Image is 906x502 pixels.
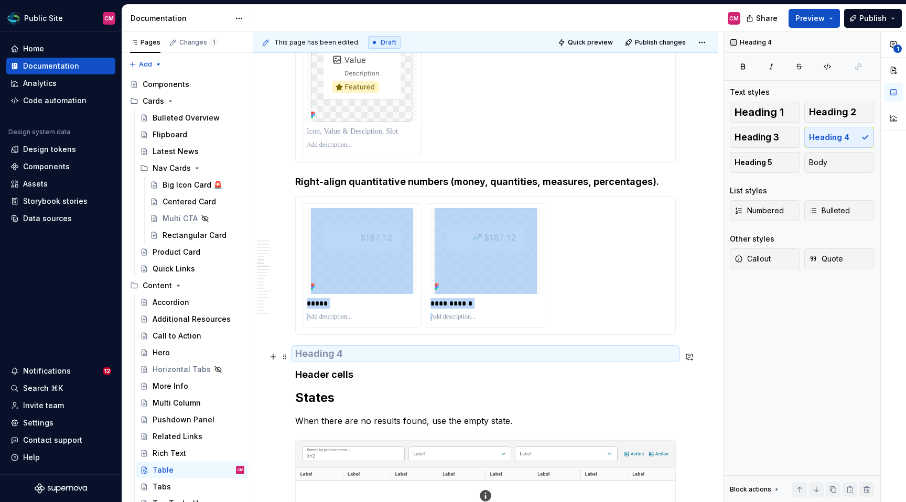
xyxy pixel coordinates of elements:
[146,177,249,193] a: Big Icon Card 🚨
[2,7,120,29] button: Public SiteCM
[163,180,222,190] div: Big Icon Card 🚨
[23,179,48,189] div: Assets
[153,364,211,375] div: Horizontal Tabs
[153,113,220,123] div: Bulleted Overview
[153,264,195,274] div: Quick Links
[136,126,249,143] a: Flipboard
[146,193,249,210] a: Centered Card
[130,38,160,47] div: Pages
[209,38,218,47] span: 1
[23,366,71,376] div: Notifications
[6,193,115,210] a: Storybook stories
[23,418,53,428] div: Settings
[730,234,774,244] div: Other styles
[809,205,850,216] span: Bulleted
[741,9,784,28] button: Share
[153,146,199,157] div: Latest News
[126,277,249,294] div: Content
[729,14,739,23] div: CM
[153,163,191,173] div: Nav Cards
[23,61,79,71] div: Documentation
[735,205,784,216] span: Numbered
[730,102,800,123] button: Heading 1
[730,200,800,221] button: Numbered
[35,483,87,494] svg: Supernova Logo
[809,107,856,117] span: Heading 2
[804,200,875,221] button: Bulleted
[136,344,249,361] a: Hero
[730,152,800,173] button: Heading 5
[6,58,115,74] a: Documentation
[730,185,767,196] div: List styles
[146,227,249,244] a: Rectangular Card
[730,482,781,497] div: Block actions
[295,389,676,406] h2: States
[153,314,231,324] div: Additional Resources
[893,45,902,53] span: 1
[6,414,115,431] a: Settings
[136,110,249,126] a: Bulleted Overview
[23,161,70,172] div: Components
[555,35,618,50] button: Quick preview
[23,452,40,463] div: Help
[136,294,249,311] a: Accordion
[23,43,44,54] div: Home
[136,260,249,277] a: Quick Links
[136,478,249,495] a: Tabs
[381,38,396,47] span: Draft
[735,107,784,117] span: Heading 1
[153,247,200,257] div: Product Card
[126,57,165,72] button: Add
[146,210,249,227] a: Multi CTA
[295,368,676,381] h4: Header cells
[163,230,226,241] div: Rectangular Card
[163,197,216,207] div: Centered Card
[153,482,171,492] div: Tabs
[24,13,63,24] div: Public Site
[126,93,249,110] div: Cards
[153,414,214,425] div: Pushdown Panel
[153,331,201,341] div: Call to Action
[23,213,72,224] div: Data sources
[568,38,613,47] span: Quick preview
[23,196,88,206] div: Storybook stories
[8,128,70,136] div: Design system data
[804,152,875,173] button: Body
[274,38,360,47] span: This page has been edited.
[153,431,202,442] div: Related Links
[126,76,249,93] a: Components
[153,347,170,358] div: Hero
[6,380,115,397] button: Search ⌘K
[153,398,201,408] div: Multi Column
[136,311,249,328] a: Additional Resources
[136,361,249,378] a: Horizontal Tabs
[23,144,76,155] div: Design tokens
[6,449,115,466] button: Help
[136,244,249,260] a: Product Card
[136,428,249,445] a: Related Links
[295,176,676,188] h4: Right-align quantitative numbers (money, quantities, measures, percentages).
[6,158,115,175] a: Components
[23,95,87,106] div: Code automation
[153,381,188,391] div: More Info
[136,378,249,395] a: More Info
[136,160,249,177] div: Nav Cards
[6,92,115,109] a: Code automation
[804,248,875,269] button: Quote
[735,157,772,168] span: Heading 5
[136,395,249,411] a: Multi Column
[139,60,152,69] span: Add
[859,13,887,24] span: Publish
[136,143,249,160] a: Latest News
[103,367,111,375] span: 12
[730,127,800,148] button: Heading 3
[795,13,825,24] span: Preview
[131,13,230,24] div: Documentation
[143,96,164,106] div: Cards
[6,75,115,92] a: Analytics
[809,254,843,264] span: Quote
[6,397,115,414] a: Invite team
[6,176,115,192] a: Assets
[153,448,186,459] div: Rich Text
[136,411,249,428] a: Pushdown Panel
